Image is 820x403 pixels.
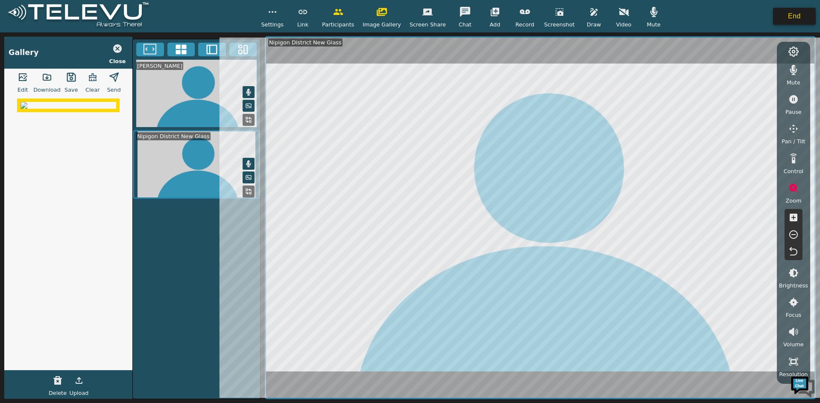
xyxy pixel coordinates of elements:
[544,20,575,29] span: Screenshot
[33,86,61,94] span: Download
[490,20,501,29] span: Add
[790,373,816,399] img: Chat Widget
[787,78,800,87] span: Mute
[85,86,100,94] span: Clear
[198,43,226,56] button: Two Window Medium
[647,20,660,29] span: Mute
[779,370,808,378] span: Resolution
[44,45,143,56] div: Chat with us now
[136,62,183,70] div: [PERSON_NAME]
[243,100,255,112] button: Picture in Picture
[70,389,89,397] span: Upload
[616,20,632,29] span: Video
[785,108,802,116] span: Pause
[15,40,36,61] img: d_736959983_company_1615157101543_736959983
[18,86,28,94] span: Edit
[243,158,255,170] button: Mute
[64,86,78,94] span: Save
[9,47,38,58] div: Gallery
[140,4,161,25] div: Minimize live chat window
[779,281,808,290] span: Brightness
[459,20,471,29] span: Chat
[50,107,118,194] span: We're online!
[167,43,195,56] button: 4x4
[20,102,116,109] img: 1250f8e4-ed08-4864-9997-789bb2735f50
[107,86,121,94] span: Send
[4,233,163,263] textarea: Type your message and hit 'Enter'
[68,372,90,389] button: Upload
[297,20,308,29] span: Link
[786,311,802,319] span: Focus
[243,171,255,183] button: Picture in Picture
[515,20,534,29] span: Record
[136,132,211,140] div: Nipigon District New Glass
[243,114,255,126] button: Replace Feed
[785,197,801,205] span: Zoom
[587,20,601,29] span: Draw
[784,167,803,175] span: Control
[783,340,804,348] span: Volume
[136,43,164,56] button: Fullscreen
[261,20,284,29] span: Settings
[410,20,446,29] span: Screen Share
[49,389,67,397] span: Delete
[322,20,354,29] span: Participants
[268,38,343,46] div: Nipigon District New Glass
[109,57,126,65] span: Close
[243,186,255,197] button: Replace Feed
[363,20,401,29] span: Image Gallery
[782,137,805,145] span: Pan / Tilt
[773,8,816,25] button: End
[243,86,255,98] button: Mute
